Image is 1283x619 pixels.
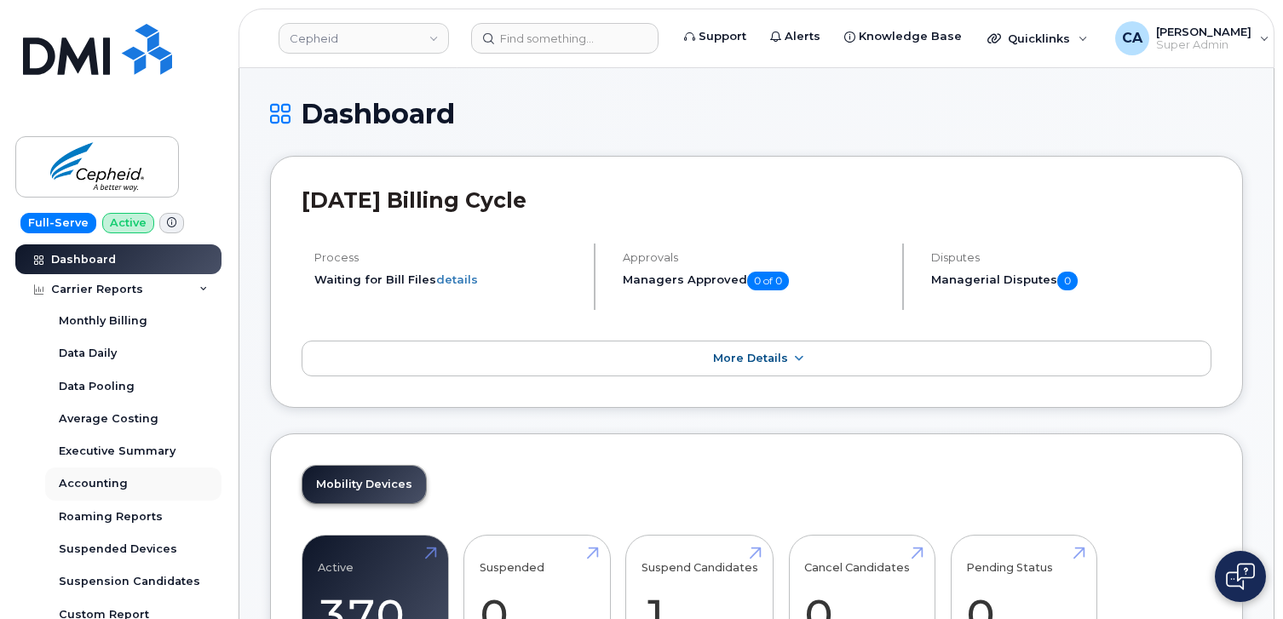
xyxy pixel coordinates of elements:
[713,352,788,364] span: More Details
[302,466,426,503] a: Mobility Devices
[302,187,1211,213] h2: [DATE] Billing Cycle
[270,99,1243,129] h1: Dashboard
[623,272,888,290] h5: Managers Approved
[931,272,1211,290] h5: Managerial Disputes
[436,272,478,286] a: details
[314,272,579,288] li: Waiting for Bill Files
[623,251,888,264] h4: Approvals
[1057,272,1078,290] span: 0
[1226,563,1255,590] img: Open chat
[747,272,789,290] span: 0 of 0
[314,251,579,264] h4: Process
[931,251,1211,264] h4: Disputes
